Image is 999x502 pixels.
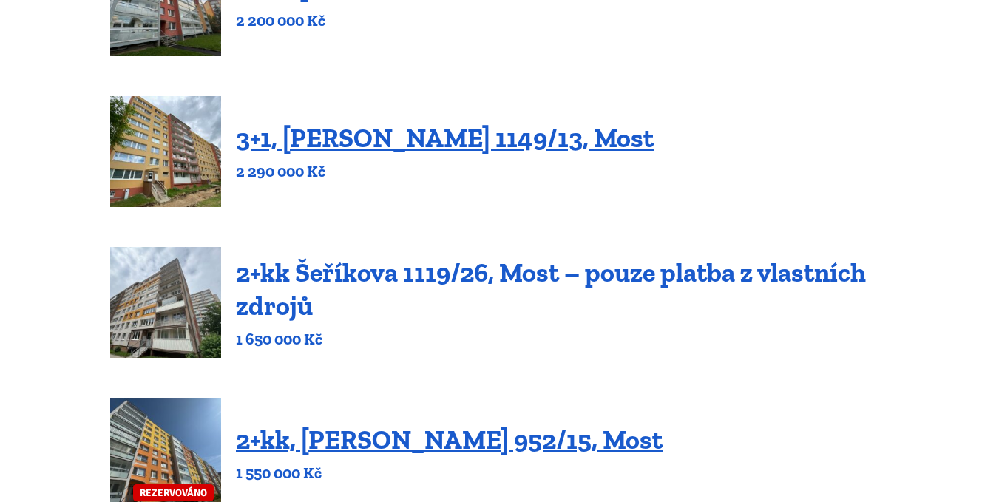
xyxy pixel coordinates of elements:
p: 1 550 000 Kč [236,463,663,484]
span: REZERVOVÁNO [133,484,214,501]
p: 1 650 000 Kč [236,329,889,350]
a: 3+1, [PERSON_NAME] 1149/13, Most [236,122,654,154]
p: 2 290 000 Kč [236,161,654,182]
a: 2+kk Šeříkova 1119/26, Most – pouze platba z vlastních zdrojů [236,257,866,322]
p: 2 200 000 Kč [236,10,556,31]
a: 2+kk, [PERSON_NAME] 952/15, Most [236,424,663,455]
